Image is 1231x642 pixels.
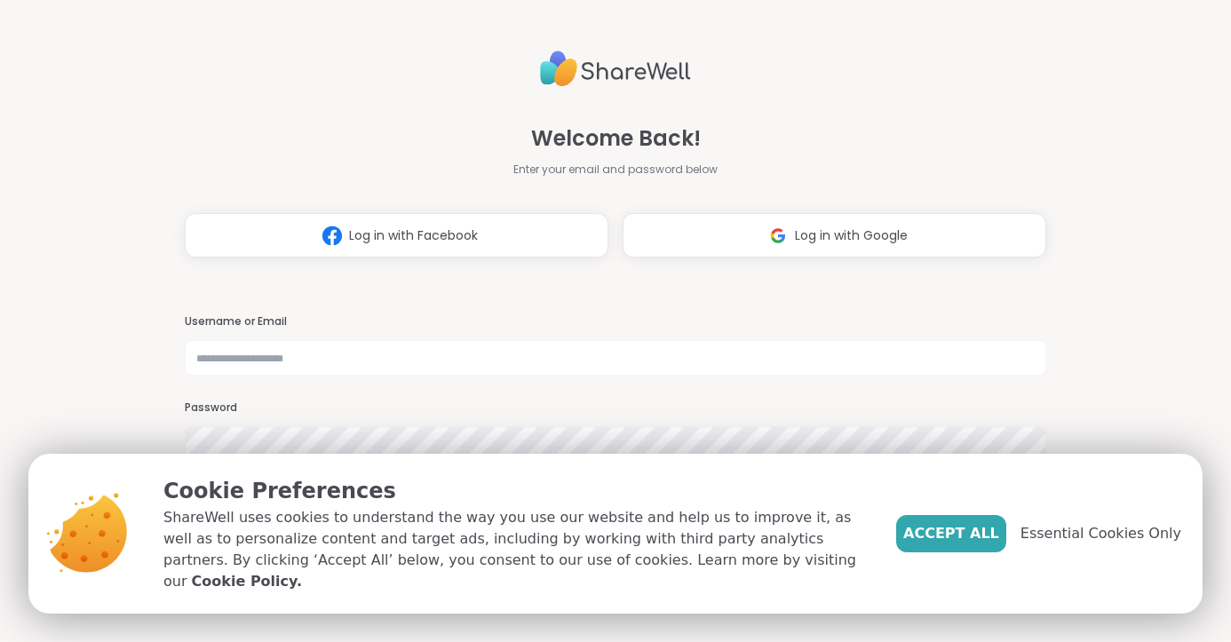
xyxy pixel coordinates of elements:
[896,515,1006,552] button: Accept All
[903,523,999,544] span: Accept All
[349,226,478,245] span: Log in with Facebook
[795,226,908,245] span: Log in with Google
[185,400,1046,416] h3: Password
[1021,523,1181,544] span: Essential Cookies Only
[761,219,795,252] img: ShareWell Logomark
[315,219,349,252] img: ShareWell Logomark
[623,213,1046,258] button: Log in with Google
[163,507,868,592] p: ShareWell uses cookies to understand the way you use our website and help us to improve it, as we...
[192,571,302,592] a: Cookie Policy.
[540,44,691,94] img: ShareWell Logo
[531,123,701,155] span: Welcome Back!
[185,213,608,258] button: Log in with Facebook
[513,162,718,178] span: Enter your email and password below
[185,314,1046,329] h3: Username or Email
[163,475,868,507] p: Cookie Preferences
